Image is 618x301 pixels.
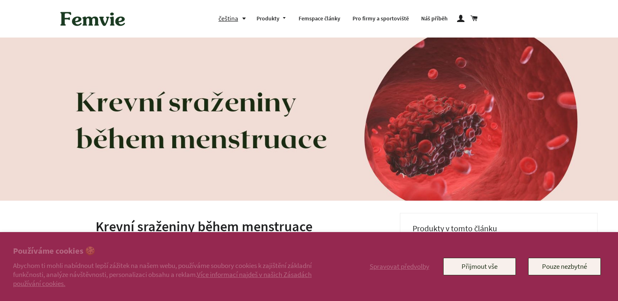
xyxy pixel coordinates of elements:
button: čeština [219,13,250,24]
a: Produkty [250,8,293,29]
button: Přijmout vše [443,258,516,275]
img: Femvie [56,6,129,31]
span: Spravovat předvolby [370,262,429,271]
a: Více informací najdeš v našich Zásadách používání cookies. [13,270,312,288]
button: Spravovat předvolby [368,258,431,275]
h2: Používáme cookies 🍪 [13,245,339,257]
a: Náš příběh [415,8,454,29]
button: Pouze nezbytné [528,258,601,275]
h3: Produkty v tomto článku [413,224,585,238]
a: Pro firmy a sportoviště [346,8,415,29]
a: Femspace články [292,8,346,29]
h1: Krevní sraženiny během menstruace [20,217,388,237]
p: Abychom ti mohli nabídnout lepší zážitek na našem webu, používáme soubory cookies k zajištění zák... [13,261,339,288]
